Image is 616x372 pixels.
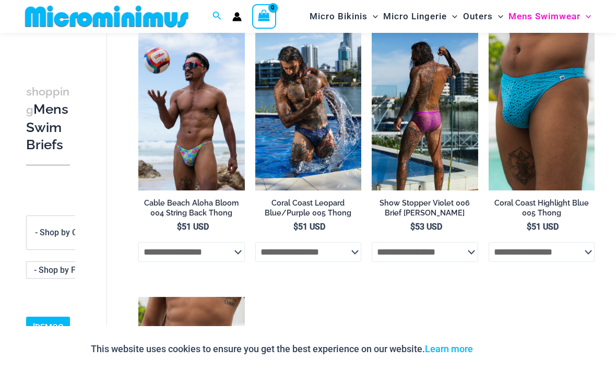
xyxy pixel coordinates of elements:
[293,222,325,232] bdi: 51 USD
[212,10,222,23] a: Search icon link
[460,3,506,30] a: OutersMenu ToggleMenu Toggle
[410,222,442,232] bdi: 53 USD
[138,198,245,222] a: Cable Beach Aloha Bloom 004 String Back Thong
[177,222,182,232] span: $
[527,222,559,232] bdi: 51 USD
[489,31,595,190] a: Coral Coast Highlight Blue 005 Thong 05Coral Coast Highlight Blue 005 Thong 06Coral Coast Highlig...
[310,3,368,30] span: Micro Bikinis
[481,337,525,362] button: Accept
[307,3,381,30] a: Micro BikinisMenu ToggleMenu Toggle
[91,341,473,357] p: This website uses cookies to ensure you get the best experience on our website.
[293,222,298,232] span: $
[138,198,245,218] h2: Cable Beach Aloha Bloom 004 String Back Thong
[372,198,478,222] a: Show Stopper Violet 006 Brief [PERSON_NAME]
[410,222,415,232] span: $
[26,82,70,154] h3: Mens Swim Briefs
[372,31,478,190] a: Show Stopper Violet 006 Brief Burleigh 10Show Stopper Violet 006 Brief Burleigh 11Show Stopper Vi...
[506,3,594,30] a: Mens SwimwearMenu ToggleMenu Toggle
[21,5,193,28] img: MM SHOP LOGO FLAT
[381,3,460,30] a: Micro LingerieMenu ToggleMenu Toggle
[27,216,99,249] span: - Shop by Color
[255,198,362,222] a: Coral Coast Leopard Blue/Purple 005 Thong
[26,85,69,116] span: shopping
[252,4,276,28] a: View Shopping Cart, empty
[527,222,531,232] span: $
[232,12,242,21] a: Account icon link
[489,198,595,218] h2: Coral Coast Highlight Blue 005 Thong
[463,3,493,30] span: Outers
[255,31,362,190] a: Coral Coast Leopard BluePurple 005 Thong 09Coral Coast Leopard BluePurple 005 Thong 03Coral Coast...
[489,31,595,190] img: Coral Coast Highlight Blue 005 Thong 05
[26,215,99,250] span: - Shop by Color
[508,3,581,30] span: Mens Swimwear
[138,31,245,190] a: Cable Beach Aloha Bloom 004 String Back Thong 10Cable Beach Aloha Bloom 004 String Back Thong 11C...
[581,3,591,30] span: Menu Toggle
[35,227,92,237] span: - Shop by Color
[383,3,447,30] span: Micro Lingerie
[493,3,503,30] span: Menu Toggle
[177,222,209,232] bdi: 51 USD
[447,3,457,30] span: Menu Toggle
[489,198,595,222] a: Coral Coast Highlight Blue 005 Thong
[425,343,473,354] a: Learn more
[26,261,99,279] span: - Shop by Fabric
[372,198,478,218] h2: Show Stopper Violet 006 Brief [PERSON_NAME]
[255,31,362,190] img: Coral Coast Leopard BluePurple 005 Thong 09
[255,198,362,218] h2: Coral Coast Leopard Blue/Purple 005 Thong
[372,31,478,190] img: Show Stopper Violet 006 Brief Burleigh 11
[27,262,99,278] span: - Shop by Fabric
[138,31,245,190] img: Cable Beach Aloha Bloom 004 String Back Thong 10
[368,3,378,30] span: Menu Toggle
[34,265,94,275] span: - Shop by Fabric
[305,2,595,31] nav: Site Navigation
